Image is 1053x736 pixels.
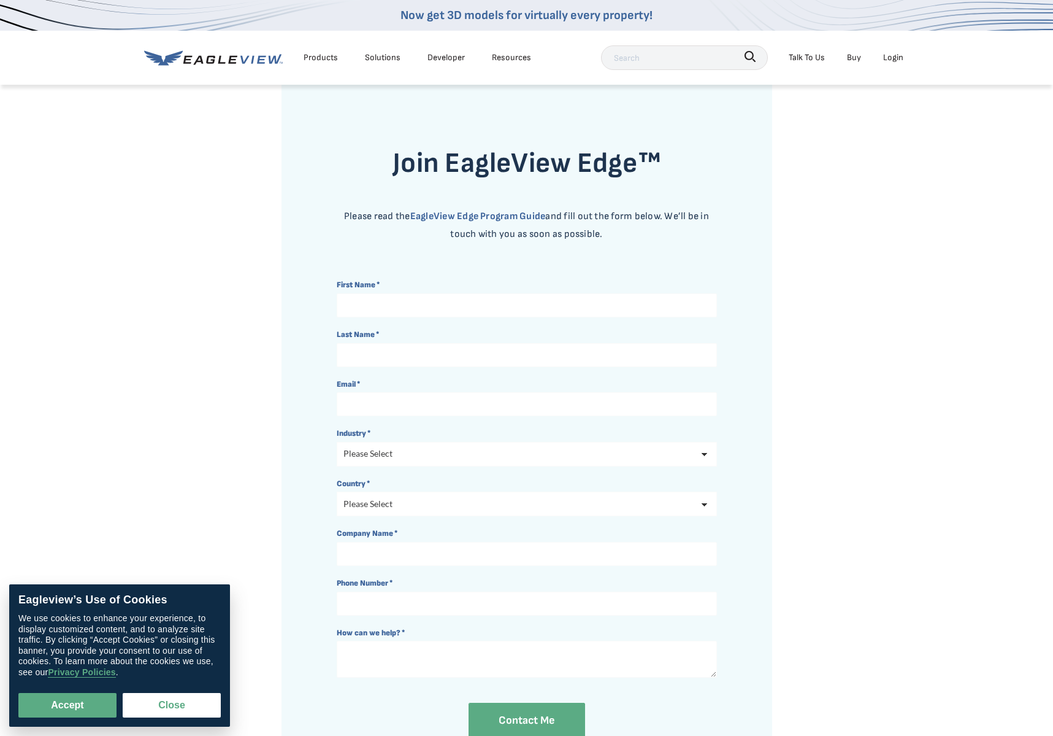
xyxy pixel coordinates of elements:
span: Industry [337,428,366,438]
span: Email [337,379,356,389]
span: Last Name [337,330,375,339]
div: Resources [492,50,531,65]
span: How can we help? [337,628,400,638]
div: Eagleview’s Use of Cookies [18,594,221,607]
a: Buy [847,50,861,65]
a: EagleView Edge Program Guide [410,211,546,222]
div: We use cookies to enhance your experience, to display customized content, and to analyze site tra... [18,613,221,678]
span: Company Name [337,529,393,538]
div: Products [304,50,338,65]
span: Phone Number [337,578,388,588]
a: Privacy Policies [48,667,115,678]
div: Talk To Us [789,50,825,65]
div: Solutions [365,50,400,65]
a: Now get 3D models for virtually every property! [400,8,653,23]
span: First Name [337,280,375,290]
div: Login [883,50,903,65]
button: Close [123,693,221,718]
button: Accept [18,693,117,718]
span: Country [337,479,366,489]
input: Search [601,45,768,70]
p: Please read the and fill out the form below. We’ll be in touch with you as soon as possible. [337,208,717,244]
strong: Join EagleView Edge™ [392,147,661,180]
a: Developer [427,50,465,65]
